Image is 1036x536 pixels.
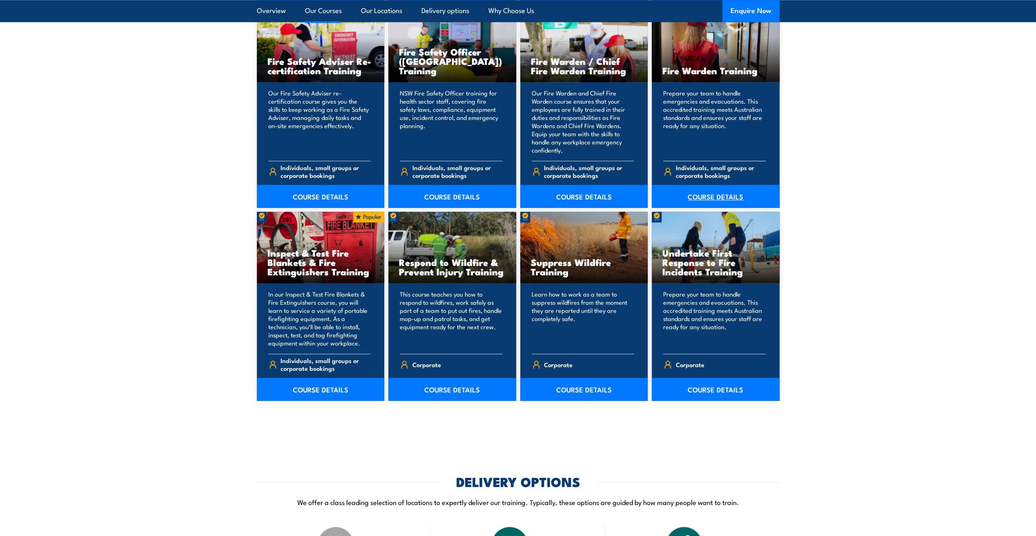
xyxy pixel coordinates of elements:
span: Corporate [412,358,441,371]
span: Individuals, small groups or corporate bookings [676,164,766,179]
h3: Undertake First Response to Fire Incidents Training [662,248,769,276]
a: COURSE DETAILS [652,378,780,401]
p: Learn how to work as a team to suppress wildfires from the moment they are reported until they ar... [532,290,634,347]
h3: Respond to Wildfire & Prevent Injury Training [399,257,506,276]
span: Corporate [676,358,704,371]
a: COURSE DETAILS [388,185,516,208]
p: This course teaches you how to respond to wildfires, work safely as part of a team to put out fir... [400,290,502,347]
h3: Fire Safety Adviser Re-certification Training [267,56,374,75]
span: Individuals, small groups or corporate bookings [281,164,370,179]
h3: Suppress Wildfire Training [531,257,637,276]
h3: Inspect & Test Fire Blankets & Fire Extinguishers Training [267,248,374,276]
a: COURSE DETAILS [652,185,780,208]
p: In our Inspect & Test Fire Blankets & Fire Extinguishers course, you will learn to service a vari... [268,290,371,347]
span: Corporate [544,358,573,371]
a: COURSE DETAILS [257,378,385,401]
a: COURSE DETAILS [520,185,648,208]
h2: DELIVERY OPTIONS [456,475,580,487]
h3: Fire Safety Officer ([GEOGRAPHIC_DATA]) Training [399,47,506,75]
p: Prepare your team to handle emergencies and evacuations. This accredited training meets Australia... [663,89,766,154]
a: COURSE DETAILS [388,378,516,401]
span: Individuals, small groups or corporate bookings [281,357,370,372]
p: Prepare your team to handle emergencies and evacuations. This accredited training meets Australia... [663,290,766,347]
p: We offer a class leading selection of locations to expertly deliver our training. Typically, thes... [257,497,780,506]
a: COURSE DETAILS [520,378,648,401]
span: Individuals, small groups or corporate bookings [412,164,502,179]
p: Our Fire Safety Adviser re-certification course gives you the skills to keep working as a Fire Sa... [268,89,371,154]
p: NSW Fire Safety Officer training for health sector staff, covering fire safety laws, compliance, ... [400,89,502,154]
p: Our Fire Warden and Chief Fire Warden course ensures that your employees are fully trained in the... [532,89,634,154]
a: COURSE DETAILS [257,185,385,208]
h3: Fire Warden Training [662,66,769,75]
span: Individuals, small groups or corporate bookings [544,164,634,179]
h3: Fire Warden / Chief Fire Warden Training [531,56,637,75]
